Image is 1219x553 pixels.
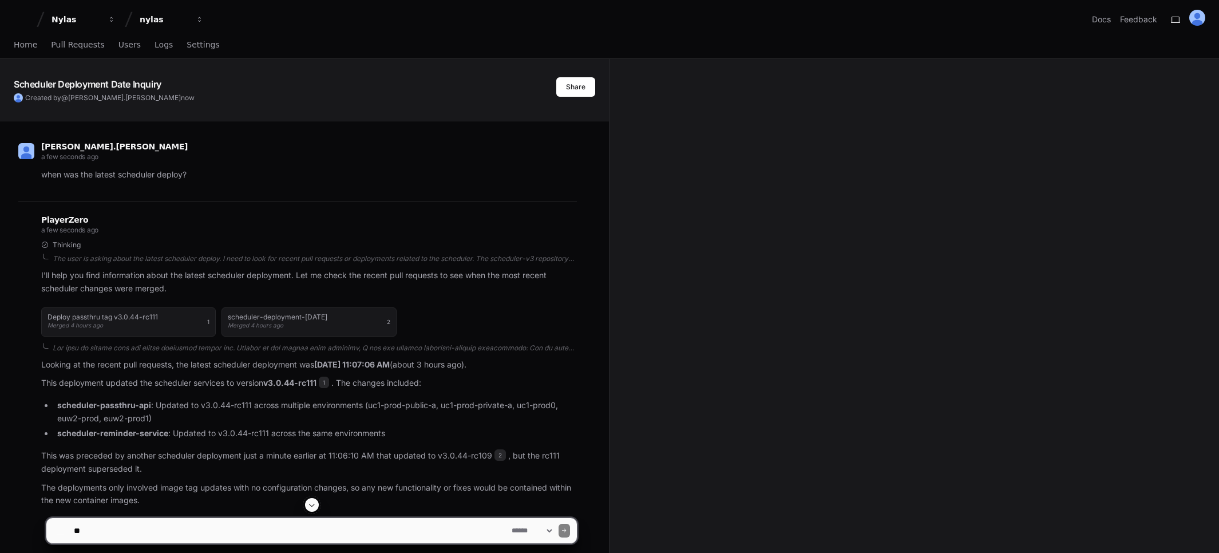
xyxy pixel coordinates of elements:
span: @ [61,93,68,102]
span: now [181,93,195,102]
h1: scheduler-deployment-[DATE] [228,314,327,321]
span: Thinking [53,240,81,250]
button: Nylas [47,9,120,30]
button: scheduler-deployment-[DATE]Merged 4 hours ago2 [221,307,396,336]
button: Feedback [1120,14,1157,25]
span: Merged 4 hours ago [228,322,283,329]
button: Deploy passthru tag v3.0.44-rc111Merged 4 hours ago1 [41,307,216,336]
p: Looking at the recent pull requests, the latest scheduler deployment was (about 3 hours ago). [41,358,577,372]
img: ALV-UjUTLTKDo2-V5vjG4wR1buipwogKm1wWuvNrTAMaancOL2w8d8XiYMyzUPCyapUwVg1DhQ_h_MBM3ufQigANgFbfgRVfo... [18,143,34,159]
span: Merged 4 hours ago [48,322,103,329]
a: Pull Requests [51,32,104,58]
span: [PERSON_NAME].[PERSON_NAME] [68,93,181,102]
span: Pull Requests [51,41,104,48]
span: PlayerZero [41,216,88,223]
span: a few seconds ago [41,226,98,234]
span: 1 [319,377,329,388]
div: Nylas [52,14,101,25]
div: Lor ipsu do sitame cons adi elitse doeiusmod tempor inc. Utlabor et dol magnaa enim adminimv, Q n... [53,343,577,353]
h1: Deploy passthru tag v3.0.44-rc111 [48,314,158,321]
span: [PERSON_NAME].[PERSON_NAME] [41,142,188,151]
span: Home [14,41,37,48]
span: Logs [155,41,173,48]
a: Logs [155,32,173,58]
strong: scheduler-passthru-api [57,400,151,410]
span: 2 [494,449,506,461]
span: Settings [187,41,219,48]
p: This was preceded by another scheduler deployment just a minute earlier at 11:06:10 AM that updat... [41,449,577,476]
span: a few seconds ago [41,152,98,161]
p: This deployment updated the scheduler services to version . The changes included: [41,377,577,390]
div: The user is asking about the latest scheduler deploy. I need to look for recent pull requests or ... [53,254,577,263]
img: ALV-UjUTLTKDo2-V5vjG4wR1buipwogKm1wWuvNrTAMaancOL2w8d8XiYMyzUPCyapUwVg1DhQ_h_MBM3ufQigANgFbfgRVfo... [1189,10,1205,26]
span: 2 [387,317,390,326]
a: Docs [1092,14,1111,25]
span: 1 [207,317,209,326]
li: : Updated to v3.0.44-rc111 across multiple environments (uc1-prod-public-a, uc1-prod-private-a, u... [54,399,577,425]
a: Home [14,32,37,58]
p: I'll help you find information about the latest scheduler deployment. Let me check the recent pul... [41,269,577,295]
iframe: Open customer support [1182,515,1213,546]
a: Settings [187,32,219,58]
button: nylas [135,9,208,30]
span: Created by [25,93,195,102]
strong: [DATE] 11:07:06 AM [314,360,390,369]
button: Share [556,77,595,97]
span: Users [118,41,141,48]
p: when was the latest scheduler deploy? [41,168,577,181]
app-text-character-animate: Scheduler Deployment Date Inquiry [14,78,161,90]
strong: scheduler-reminder-service [57,428,168,438]
div: nylas [140,14,189,25]
img: ALV-UjUTLTKDo2-V5vjG4wR1buipwogKm1wWuvNrTAMaancOL2w8d8XiYMyzUPCyapUwVg1DhQ_h_MBM3ufQigANgFbfgRVfo... [14,93,23,102]
strong: v3.0.44-rc111 [263,378,316,388]
a: Users [118,32,141,58]
li: : Updated to v3.0.44-rc111 across the same environments [54,427,577,440]
p: The deployments only involved image tag updates with no configuration changes, so any new functio... [41,481,577,508]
